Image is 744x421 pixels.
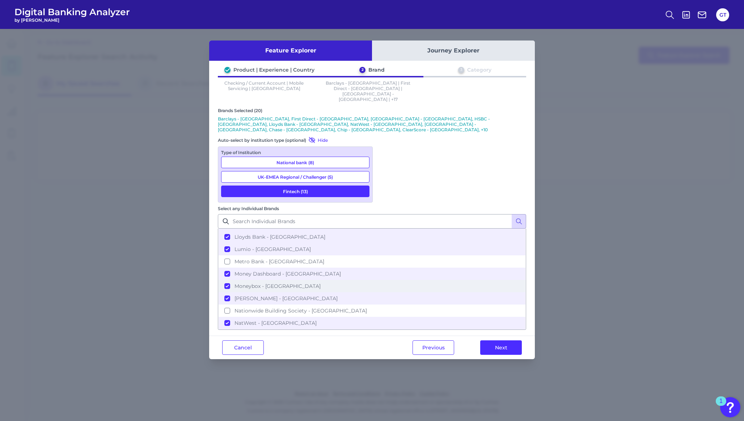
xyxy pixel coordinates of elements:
span: Digital Banking Analyzer [14,7,130,17]
div: Auto-select by institution type (optional) [218,136,373,144]
button: PayPal - [GEOGRAPHIC_DATA] [219,329,525,341]
button: [PERSON_NAME] - [GEOGRAPHIC_DATA] [219,292,525,305]
div: Brands Selected (20) [218,108,526,113]
button: Journey Explorer [372,41,535,61]
label: Select any Individual Brands [218,206,279,211]
span: Moneybox - [GEOGRAPHIC_DATA] [234,283,321,289]
div: Product | Experience | Country [233,67,314,73]
div: 3 [458,67,464,73]
button: NatWest - [GEOGRAPHIC_DATA] [219,317,525,329]
button: Lumio - [GEOGRAPHIC_DATA] [219,243,525,255]
span: Lloyds Bank - [GEOGRAPHIC_DATA] [234,234,325,240]
p: Barclays - [GEOGRAPHIC_DATA], First Direct - [GEOGRAPHIC_DATA], [GEOGRAPHIC_DATA] - [GEOGRAPHIC_D... [218,116,526,132]
p: Barclays - [GEOGRAPHIC_DATA] | First Direct - [GEOGRAPHIC_DATA] | [GEOGRAPHIC_DATA] - [GEOGRAPHIC... [322,80,415,102]
div: 2 [359,67,365,73]
div: Type of Institution [221,150,369,155]
div: Category [467,67,491,73]
button: Feature Explorer [209,41,372,61]
button: GT [716,8,729,21]
div: 1 [719,401,723,411]
input: Search Individual Brands [218,214,526,229]
button: Lloyds Bank - [GEOGRAPHIC_DATA] [219,231,525,243]
span: NatWest - [GEOGRAPHIC_DATA] [234,320,317,326]
button: Moneybox - [GEOGRAPHIC_DATA] [219,280,525,292]
span: [PERSON_NAME] - [GEOGRAPHIC_DATA] [234,295,338,302]
button: Nationwide Building Society - [GEOGRAPHIC_DATA] [219,305,525,317]
p: Checking / Current Account | Mobile Servicing | [GEOGRAPHIC_DATA] [218,80,310,102]
button: Money Dashboard - [GEOGRAPHIC_DATA] [219,268,525,280]
span: Lumio - [GEOGRAPHIC_DATA] [234,246,311,252]
button: Fintech (13) [221,186,369,197]
button: Cancel [222,340,264,355]
button: Metro Bank - [GEOGRAPHIC_DATA] [219,255,525,268]
span: Metro Bank - [GEOGRAPHIC_DATA] [234,258,324,265]
button: National bank (8) [221,157,369,168]
span: Nationwide Building Society - [GEOGRAPHIC_DATA] [234,307,367,314]
button: Hide [306,136,328,144]
span: Money Dashboard - [GEOGRAPHIC_DATA] [234,271,341,277]
span: by [PERSON_NAME] [14,17,130,23]
button: Previous [413,340,454,355]
div: Brand [368,67,385,73]
button: UK-EMEA Regional / Challenger (5) [221,171,369,183]
button: Open Resource Center, 1 new notification [720,397,740,417]
button: Next [480,340,522,355]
